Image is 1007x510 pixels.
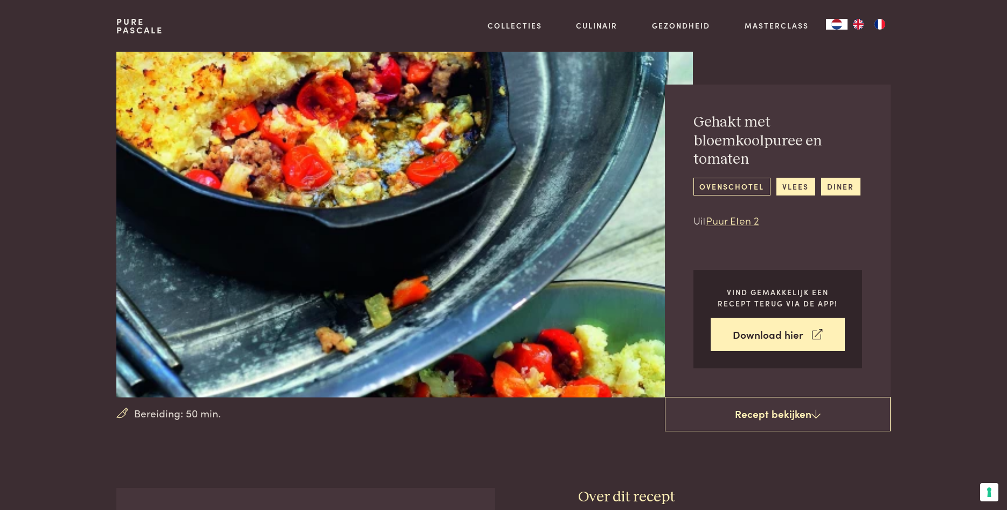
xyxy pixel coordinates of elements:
[711,287,845,309] p: Vind gemakkelijk een recept terug via de app!
[848,19,891,30] ul: Language list
[776,178,815,195] a: vlees
[576,20,617,31] a: Culinair
[826,19,848,30] a: NL
[578,488,891,507] h3: Over dit recept
[826,19,848,30] div: Language
[693,213,862,228] p: Uit
[848,19,869,30] a: EN
[693,178,770,195] a: ovenschotel
[869,19,891,30] a: FR
[826,19,891,30] aside: Language selected: Nederlands
[821,178,860,195] a: diner
[665,397,891,431] a: Recept bekijken
[980,483,998,501] button: Uw voorkeuren voor toestemming voor trackingtechnologieën
[116,52,692,397] img: Gehakt met bloemkoolpuree en tomaten
[134,406,221,421] span: Bereiding: 50 min.
[693,113,862,169] h2: Gehakt met bloemkoolpuree en tomaten
[711,318,845,352] a: Download hier
[652,20,710,31] a: Gezondheid
[116,17,163,34] a: PurePascale
[745,20,809,31] a: Masterclass
[706,213,759,227] a: Puur Eten 2
[488,20,542,31] a: Collecties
